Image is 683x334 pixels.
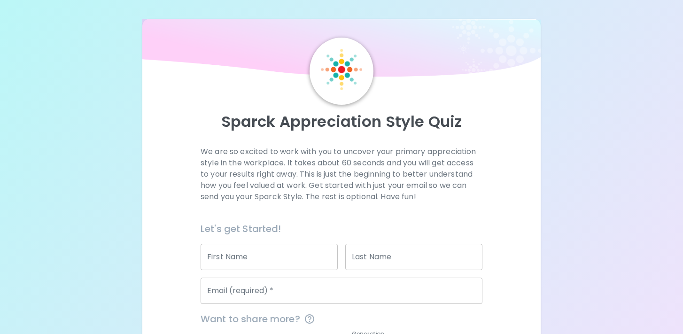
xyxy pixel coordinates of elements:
span: Want to share more? [201,311,482,326]
p: Sparck Appreciation Style Quiz [154,112,529,131]
img: Sparck Logo [321,49,362,90]
svg: This information is completely confidential and only used for aggregated appreciation studies at ... [304,313,315,325]
p: We are so excited to work with you to uncover your primary appreciation style in the workplace. I... [201,146,482,202]
img: wave [142,19,541,82]
h6: Let's get Started! [201,221,482,236]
